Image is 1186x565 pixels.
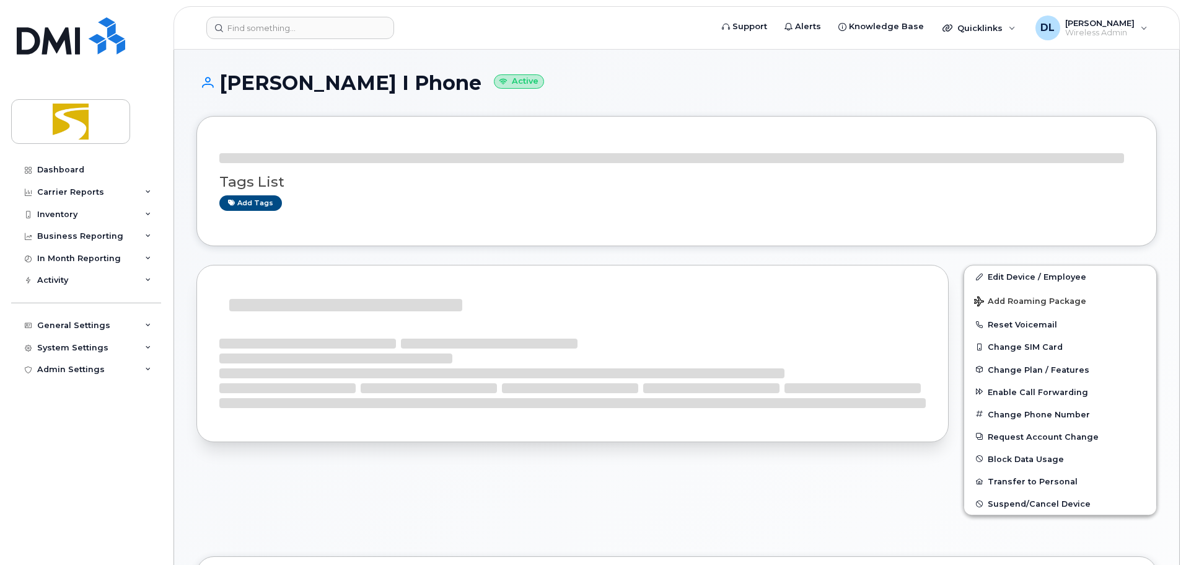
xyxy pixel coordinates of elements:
[988,365,1089,374] span: Change Plan / Features
[964,313,1156,336] button: Reset Voicemail
[196,72,1157,94] h1: [PERSON_NAME] I Phone
[974,296,1086,308] span: Add Roaming Package
[988,499,1091,509] span: Suspend/Cancel Device
[964,336,1156,358] button: Change SIM Card
[494,74,544,89] small: Active
[964,425,1156,448] button: Request Account Change
[964,381,1156,403] button: Enable Call Forwarding
[964,288,1156,313] button: Add Roaming Package
[964,470,1156,492] button: Transfer to Personal
[964,358,1156,381] button: Change Plan / Features
[219,195,282,211] a: Add tags
[964,403,1156,425] button: Change Phone Number
[219,174,1134,190] h3: Tags List
[964,448,1156,470] button: Block Data Usage
[964,492,1156,515] button: Suspend/Cancel Device
[988,387,1088,396] span: Enable Call Forwarding
[964,265,1156,288] a: Edit Device / Employee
